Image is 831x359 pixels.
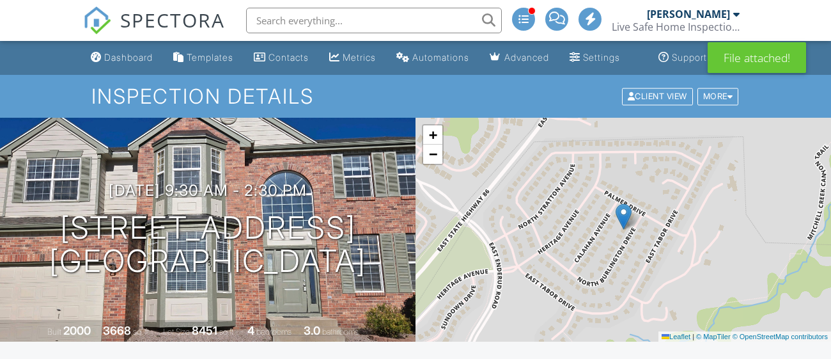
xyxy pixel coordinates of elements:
div: Contacts [268,52,309,63]
div: Dashboard [104,52,153,63]
span: sq. ft. [133,327,151,337]
a: Dashboard [86,46,158,70]
div: Metrics [343,52,376,63]
div: Live Safe Home Inspections, LLC [612,20,740,33]
a: © OpenStreetMap contributors [733,333,828,340]
a: Metrics [324,46,381,70]
div: 2000 [63,324,91,337]
a: Leaflet [662,333,690,340]
div: File attached! [708,42,806,73]
h3: [DATE] 9:30 am - 2:30 pm [109,182,307,199]
h1: Inspection Details [91,85,740,108]
div: Client View [622,88,693,105]
a: SPECTORA [83,17,225,44]
div: [PERSON_NAME] [647,8,730,20]
span: | [692,333,694,340]
a: Advanced [485,46,554,70]
a: Zoom in [423,125,442,145]
div: More [697,88,739,105]
div: 8451 [192,324,217,337]
a: Zoom out [423,145,442,164]
div: 3668 [103,324,131,337]
a: Automations (Advanced) [391,46,474,70]
h1: [STREET_ADDRESS] [GEOGRAPHIC_DATA] [49,211,366,279]
a: Support Center [653,46,745,70]
div: 3.0 [304,324,320,337]
div: Advanced [504,52,549,63]
img: The Best Home Inspection Software - Spectora [83,6,111,35]
span: − [429,146,437,162]
div: Templates [187,52,233,63]
a: Templates [168,46,238,70]
a: Client View [621,91,696,100]
a: © MapTiler [696,333,731,340]
div: Automations [412,52,469,63]
span: sq.ft. [219,327,235,337]
img: Marker [616,203,632,230]
div: Settings [583,52,620,63]
span: Lot Size [163,327,190,337]
div: Support Center [672,52,740,63]
div: 4 [247,324,254,337]
span: + [429,127,437,143]
input: Search everything... [246,8,502,33]
span: bathrooms [322,327,359,337]
span: bedrooms [256,327,291,337]
a: Settings [564,46,625,70]
span: SPECTORA [120,6,225,33]
span: Built [47,327,61,337]
a: Contacts [249,46,314,70]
